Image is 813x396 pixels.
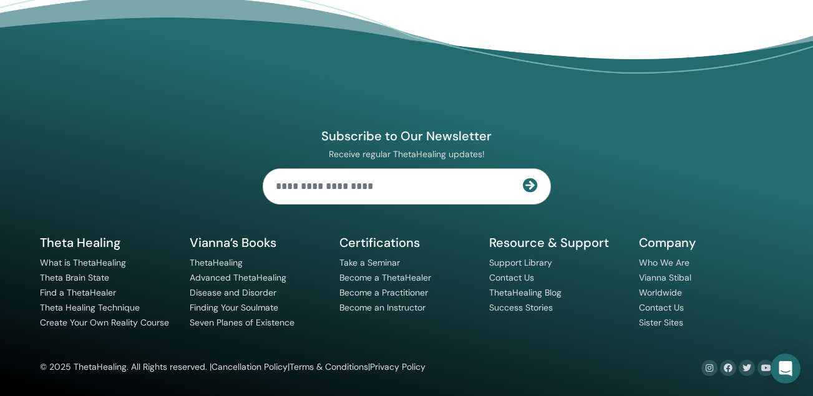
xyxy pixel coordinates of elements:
a: Contact Us [489,272,534,283]
a: Who We Are [639,257,689,268]
h5: Theta Healing [40,234,175,251]
a: Seven Planes of Existence [190,317,295,328]
a: Vianna Stibal [639,272,691,283]
a: Create Your Own Reality Course [40,317,169,328]
a: Theta Healing Technique [40,302,140,313]
a: Worldwide [639,287,682,298]
h4: Subscribe to Our Newsletter [263,128,551,144]
a: Cancellation Policy [212,361,288,372]
a: Privacy Policy [370,361,426,372]
a: Take a Seminar [339,257,400,268]
a: Success Stories [489,302,553,313]
a: Become an Instructor [339,302,426,313]
a: Theta Brain State [40,272,109,283]
a: Terms & Conditions [290,361,368,372]
a: Support Library [489,257,552,268]
a: Find a ThetaHealer [40,287,116,298]
p: Receive regular ThetaHealing updates! [263,148,551,160]
a: Become a ThetaHealer [339,272,431,283]
div: Open Intercom Messenger [771,354,801,384]
h5: Resource & Support [489,234,624,251]
h5: Vianna’s Books [190,234,324,251]
div: © 2025 ThetaHealing. All Rights reserved. | | | [40,360,426,375]
h5: Certifications [339,234,474,251]
a: Advanced ThetaHealing [190,272,286,283]
a: Disease and Disorder [190,287,276,298]
a: Become a Practitioner [339,287,428,298]
a: ThetaHealing [190,257,243,268]
a: Contact Us [639,302,684,313]
a: ThetaHealing Blog [489,287,562,298]
a: Finding Your Soulmate [190,302,278,313]
a: What is ThetaHealing [40,257,126,268]
h5: Company [639,234,774,251]
a: Sister Sites [639,317,683,328]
